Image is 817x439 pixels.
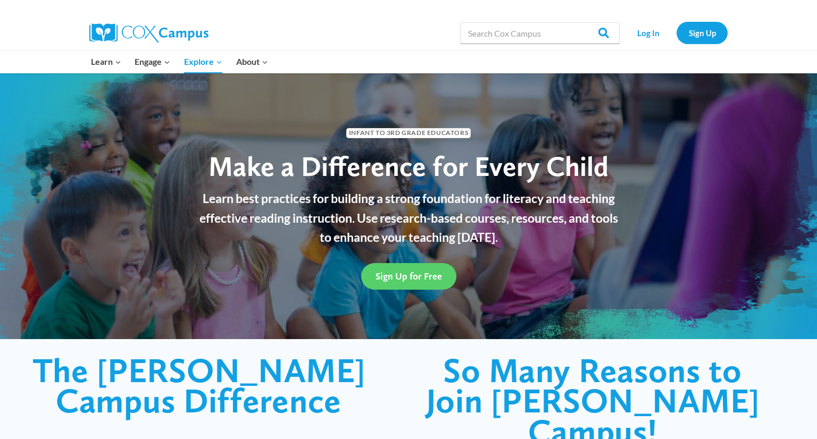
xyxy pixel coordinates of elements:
span: About [236,55,268,69]
span: Infant to 3rd Grade Educators [346,128,471,138]
nav: Primary Navigation [84,50,274,73]
a: Sign Up for Free [361,263,456,289]
span: Engage [135,55,170,69]
img: Cox Campus [89,23,209,43]
span: Make a Difference for Every Child [209,149,608,183]
span: Learn [91,55,121,69]
a: Log In [625,22,671,44]
p: Learn best practices for building a strong foundation for literacy and teaching effective reading... [193,189,624,247]
span: The [PERSON_NAME] Campus Difference [32,350,365,421]
span: Explore [184,55,222,69]
input: Search Cox Campus [460,22,620,44]
nav: Secondary Navigation [625,22,728,44]
span: Sign Up for Free [376,271,442,282]
a: Sign Up [677,22,728,44]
